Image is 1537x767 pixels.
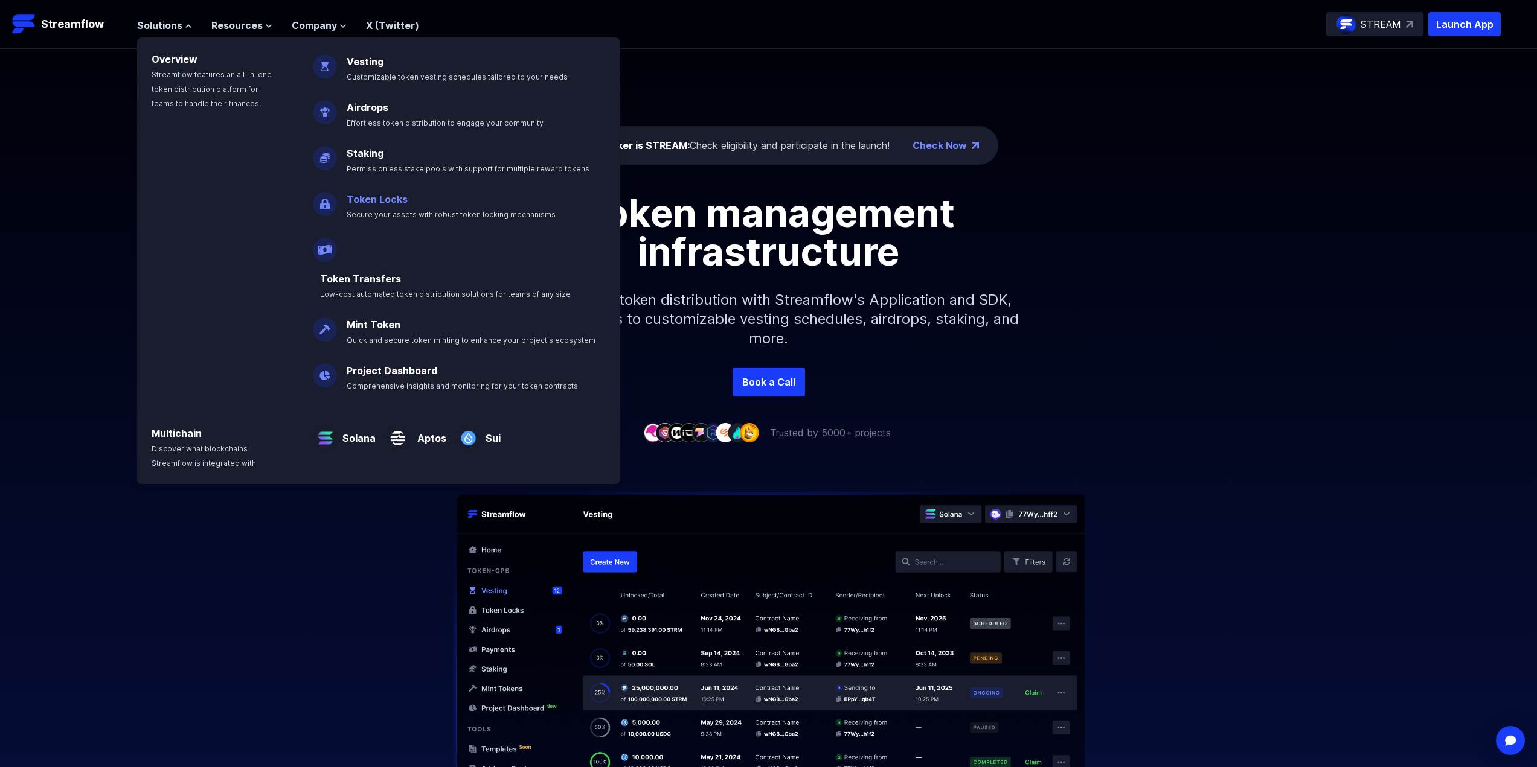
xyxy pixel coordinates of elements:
span: Permissionless stake pools with support for multiple reward tokens [347,164,589,173]
button: Resources [211,18,272,33]
img: Payroll [313,228,337,262]
span: Low-cost automated token distribution solutions for teams of any size [320,290,571,299]
img: company-1 [643,423,663,442]
a: Staking [347,147,383,159]
div: Check eligibility and participate in the launch! [583,138,890,153]
a: X (Twitter) [366,19,419,31]
a: Aptos [410,421,446,445]
span: Comprehensive insights and monitoring for your token contracts [347,381,578,390]
img: company-5 [691,423,711,442]
img: company-2 [655,423,675,442]
img: company-3 [667,423,687,442]
h1: Token management infrastructure [497,194,1041,271]
img: Staking [313,136,337,170]
a: Sui [481,421,501,445]
span: Effortless token distribution to engage your community [347,118,544,127]
a: Streamflow [12,12,125,36]
a: STREAM [1326,12,1423,36]
img: top-right-arrow.svg [1406,21,1413,28]
a: Overview [152,53,197,65]
p: Simplify your token distribution with Streamflow's Application and SDK, offering access to custom... [509,271,1028,368]
img: Mint Token [313,308,337,342]
span: Solutions [137,18,182,33]
img: company-6 [704,423,723,442]
img: Sui [456,416,481,450]
a: Check Now [913,138,967,153]
img: company-8 [728,423,747,442]
img: Aptos [385,416,410,450]
div: Open Intercom Messenger [1496,726,1525,755]
span: Streamflow features an all-in-one token distribution platform for teams to handle their finances. [152,70,272,108]
img: streamflow-logo-circle.png [1336,14,1356,34]
img: company-7 [716,423,735,442]
img: Project Dashboard [313,354,337,387]
button: Launch App [1428,12,1501,36]
a: Project Dashboard [347,364,437,377]
img: Vesting [313,45,337,78]
img: Solana [313,416,338,450]
span: Quick and secure token minting to enhance your project's ecosystem [347,336,595,345]
span: Resources [211,18,263,33]
a: Solana [338,421,376,445]
span: The ticker is STREAM: [583,139,690,151]
a: Token Transfers [320,273,401,285]
a: Book a Call [733,368,805,396]
img: Streamflow Logo [12,12,36,36]
img: company-4 [679,423,699,442]
p: STREAM [1361,17,1401,31]
img: company-9 [740,423,759,442]
img: Token Locks [313,182,337,216]
a: Multichain [152,427,202,439]
p: Streamflow [41,16,104,33]
a: Airdrops [347,101,388,113]
span: Company [292,18,337,33]
p: Trusted by 5000+ projects [770,425,891,440]
button: Company [292,18,347,33]
span: Customizable token vesting schedules tailored to your needs [347,72,568,81]
span: Secure your assets with robust token locking mechanisms [347,210,556,219]
span: Discover what blockchains Streamflow is integrated with [152,444,256,468]
button: Solutions [137,18,192,33]
a: Vesting [347,56,383,68]
a: Token Locks [347,193,408,205]
a: Mint Token [347,319,400,331]
img: Airdrops [313,91,337,124]
img: top-right-arrow.png [972,142,979,149]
